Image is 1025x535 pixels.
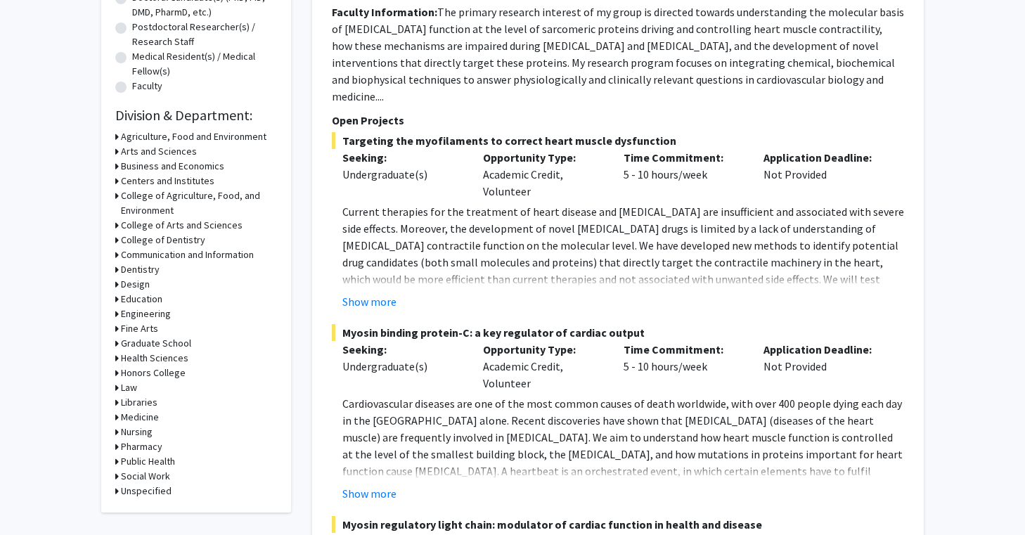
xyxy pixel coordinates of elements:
[332,5,904,103] fg-read-more: The primary research interest of my group is directed towards understanding the molecular basis o...
[121,351,188,366] h3: Health Sciences
[332,5,437,19] b: Faculty Information:
[483,149,602,166] p: Opportunity Type:
[624,341,743,358] p: Time Commitment:
[121,410,159,425] h3: Medicine
[332,324,904,341] span: Myosin binding protein-C: a key regulator of cardiac output
[342,205,904,337] span: Current therapies for the treatment of heart disease and [MEDICAL_DATA] are insufficient and asso...
[121,425,153,439] h3: Nursing
[753,341,894,392] div: Not Provided
[132,79,162,94] label: Faculty
[342,166,462,183] div: Undergraduate(s)
[121,144,197,159] h3: Arts and Sciences
[121,159,224,174] h3: Business and Economics
[763,149,883,166] p: Application Deadline:
[121,307,171,321] h3: Engineering
[121,439,162,454] h3: Pharmacy
[121,454,175,469] h3: Public Health
[121,484,172,498] h3: Unspecified
[753,149,894,200] div: Not Provided
[121,233,205,247] h3: College of Dentistry
[332,516,904,533] span: Myosin regulatory light chain: modulator of cardiac function in health and disease
[483,341,602,358] p: Opportunity Type:
[472,149,613,200] div: Academic Credit, Volunteer
[121,247,254,262] h3: Communication and Information
[763,341,883,358] p: Application Deadline:
[332,132,904,149] span: Targeting the myofilaments to correct heart muscle dysfunction
[121,129,266,144] h3: Agriculture, Food and Environment
[342,358,462,375] div: Undergraduate(s)
[121,292,162,307] h3: Education
[121,188,277,218] h3: College of Agriculture, Food, and Environment
[11,472,60,524] iframe: Chat
[132,20,277,49] label: Postdoctoral Researcher(s) / Research Staff
[342,293,397,310] button: Show more
[121,262,160,277] h3: Dentistry
[121,380,137,395] h3: Law
[613,149,754,200] div: 5 - 10 hours/week
[115,107,277,124] h2: Division & Department:
[121,395,157,410] h3: Libraries
[624,149,743,166] p: Time Commitment:
[121,469,170,484] h3: Social Work
[121,174,214,188] h3: Centers and Institutes
[342,485,397,502] button: Show more
[472,341,613,392] div: Academic Credit, Volunteer
[121,277,150,292] h3: Design
[342,397,903,512] span: Cardiovascular diseases are one of the most common causes of death worldwide, with over 400 peopl...
[121,336,191,351] h3: Graduate School
[332,112,904,129] p: Open Projects
[132,49,277,79] label: Medical Resident(s) / Medical Fellow(s)
[121,321,158,336] h3: Fine Arts
[121,366,186,380] h3: Honors College
[342,149,462,166] p: Seeking:
[342,341,462,358] p: Seeking:
[121,218,243,233] h3: College of Arts and Sciences
[613,341,754,392] div: 5 - 10 hours/week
